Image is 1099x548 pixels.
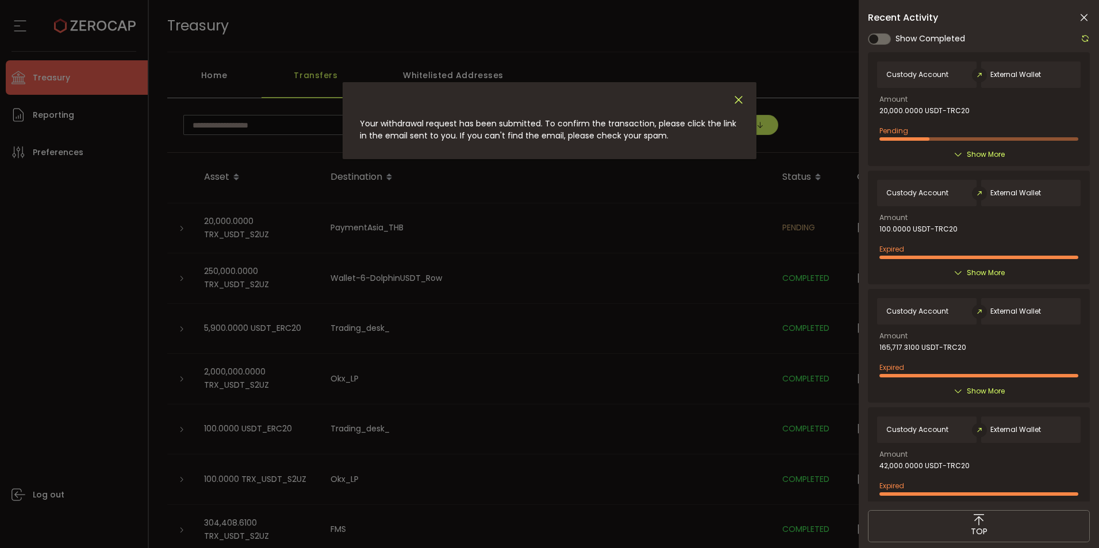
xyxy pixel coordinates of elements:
span: Amount [879,333,908,339]
span: External Wallet [990,189,1041,197]
span: Show More [967,149,1005,160]
span: Custody Account [886,307,948,315]
span: Amount [879,451,908,458]
span: Custody Account [886,426,948,434]
span: Expired [879,362,904,372]
span: Show More [967,267,1005,279]
span: Expired [879,244,904,254]
span: Your withdrawal request has been submitted. To confirm the transaction, please click the link in ... [360,118,736,141]
span: External Wallet [990,307,1041,315]
button: Close [732,94,745,107]
span: 165,717.3100 USDT-TRC20 [879,344,966,352]
span: Pending [879,126,908,136]
span: TOP [971,526,987,538]
span: Amount [879,96,908,103]
span: Show More [967,385,1005,397]
span: 100.0000 USDT-TRC20 [879,225,958,233]
span: Expired [879,481,904,491]
span: 20,000.0000 USDT-TRC20 [879,107,970,115]
span: Show Completed [896,33,965,45]
span: Custody Account [886,71,948,79]
span: External Wallet [990,426,1041,434]
span: External Wallet [990,71,1041,79]
span: Amount [879,214,908,221]
iframe: Chat Widget [1042,493,1099,548]
span: 42,000.0000 USDT-TRC20 [879,462,970,470]
div: dialog [343,82,756,159]
span: Custody Account [886,189,948,197]
span: Recent Activity [868,13,938,22]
